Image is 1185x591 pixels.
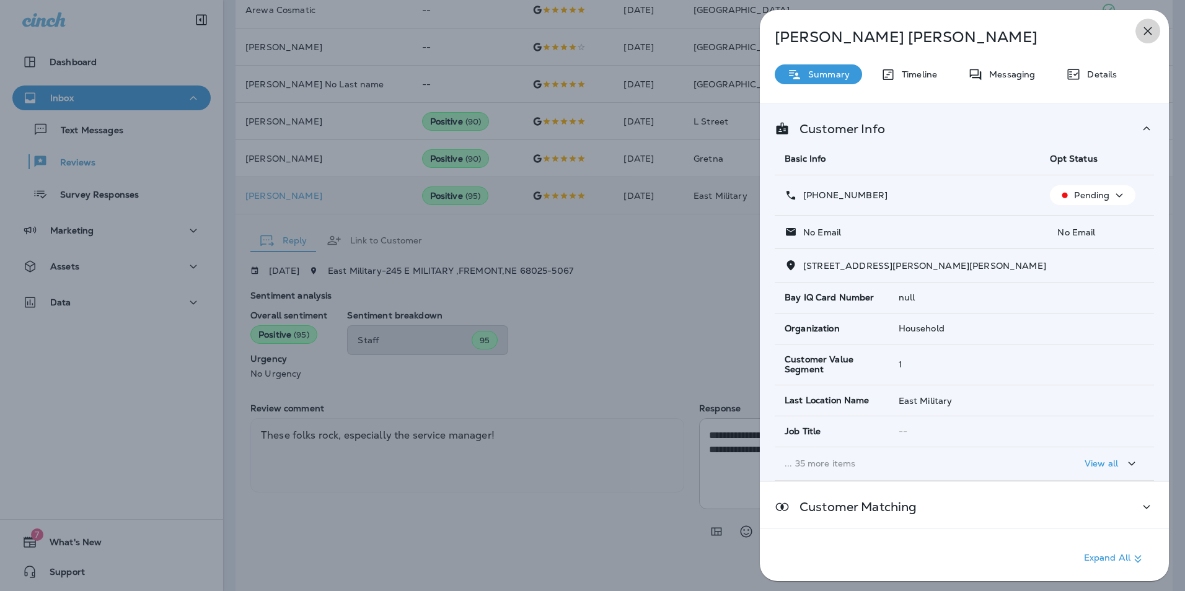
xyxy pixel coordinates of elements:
p: No Email [1050,227,1144,237]
p: View all [1085,458,1118,468]
p: Customer Info [790,124,885,134]
span: Organization [785,323,840,334]
p: Timeline [896,69,937,79]
span: null [899,292,915,303]
button: Expand All [1079,548,1150,570]
p: Pending [1074,190,1109,200]
button: Pending [1050,185,1135,205]
span: East Military [899,395,953,406]
p: Customer Matching [790,502,917,512]
span: Customer Value Segment [785,354,879,375]
span: Last Location Name [785,395,870,406]
p: [PERSON_NAME] [PERSON_NAME] [775,28,1113,46]
span: Household [899,323,945,334]
span: Opt Status [1050,153,1097,164]
p: Summary [802,69,850,79]
span: Job Title [785,426,821,437]
span: 1 [899,359,902,370]
p: Messaging [983,69,1035,79]
p: Expand All [1084,551,1145,566]
p: [PHONE_NUMBER] [797,190,888,200]
button: View all [1080,452,1144,475]
span: Basic Info [785,153,826,164]
p: No Email [797,227,841,237]
span: [STREET_ADDRESS][PERSON_NAME][PERSON_NAME] [803,260,1046,271]
p: ... 35 more items [785,458,1030,468]
span: Bay IQ Card Number [785,292,874,303]
span: -- [899,426,907,437]
p: Details [1081,69,1117,79]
